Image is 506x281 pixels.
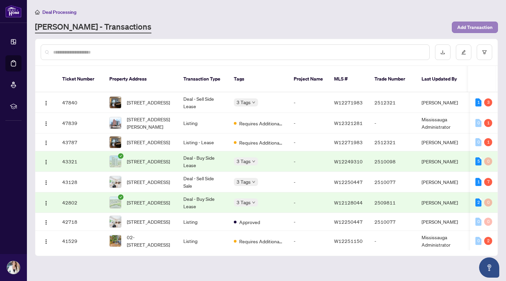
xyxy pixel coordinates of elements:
span: Requires Additional Docs [239,238,283,245]
span: 3 Tags [237,98,251,106]
span: down [252,180,255,184]
th: Property Address [104,66,178,92]
td: 2510077 [369,172,416,192]
div: 5 [475,157,481,165]
div: 7 [484,178,492,186]
td: 42718 [57,213,104,231]
td: 43321 [57,151,104,172]
td: [PERSON_NAME] [416,151,467,172]
td: 2512321 [369,133,416,151]
div: 1 [484,138,492,146]
span: [STREET_ADDRESS] [127,218,170,225]
td: 2510098 [369,151,416,172]
span: Deal Processing [42,9,76,15]
img: Logo [43,121,49,126]
span: 3 Tags [237,157,251,165]
td: - [369,113,416,133]
div: 0 [484,218,492,226]
td: Listing - Lease [178,133,228,151]
td: Listing [178,213,228,231]
span: W12250447 [334,179,363,185]
span: edit [461,50,466,55]
td: Deal - Buy Side Lease [178,192,228,213]
td: 2509811 [369,192,416,213]
button: Logo [41,177,51,187]
button: Logo [41,197,51,208]
span: W12321281 [334,120,363,126]
img: logo [5,5,22,18]
th: MLS # [329,66,369,92]
button: Add Transaction [452,22,498,33]
div: 1 [475,178,481,186]
div: 0 [475,138,481,146]
td: 43787 [57,133,104,151]
span: Add Transaction [457,22,493,33]
img: Logo [43,220,49,225]
td: [PERSON_NAME] [416,213,467,231]
img: Logo [43,239,49,244]
th: Last Updated By [416,66,467,92]
span: down [252,101,255,104]
img: Profile Icon [7,261,20,274]
td: 42802 [57,192,104,213]
th: Transaction Type [178,66,228,92]
td: 2510077 [369,213,416,231]
div: 3 [484,98,492,106]
th: Ticket Number [57,66,104,92]
img: thumbnail-img [110,176,121,188]
span: [STREET_ADDRESS] [127,178,170,186]
button: edit [456,44,471,60]
span: W12249310 [334,158,363,164]
th: Project Name [288,66,329,92]
th: Tags [228,66,288,92]
td: - [288,172,329,192]
td: 43128 [57,172,104,192]
div: 2 [484,237,492,245]
span: 02-[STREET_ADDRESS] [127,233,173,248]
td: [PERSON_NAME] [416,192,467,213]
span: Requires Additional Docs [239,139,283,146]
th: Trade Number [369,66,416,92]
span: check-circle [118,153,123,159]
td: - [288,133,329,151]
td: 47839 [57,113,104,133]
span: check-circle [118,194,123,200]
img: Logo [43,200,49,206]
div: 0 [475,237,481,245]
div: 0 [475,119,481,127]
span: [STREET_ADDRESS] [127,99,170,106]
button: Open asap [479,257,499,278]
button: Logo [41,97,51,108]
span: home [35,10,40,14]
button: filter [477,44,492,60]
span: [STREET_ADDRESS] [127,199,170,206]
img: thumbnail-img [110,216,121,227]
img: thumbnail-img [110,97,121,108]
td: [PERSON_NAME] [416,133,467,151]
td: - [288,151,329,172]
td: 41529 [57,231,104,251]
td: Listing [178,113,228,133]
img: Logo [43,159,49,165]
span: W12251150 [334,238,363,244]
div: 1 [484,119,492,127]
div: 2 [475,198,481,207]
button: Logo [41,236,51,246]
button: download [435,44,450,60]
img: thumbnail-img [110,197,121,208]
span: W12128044 [334,199,363,206]
span: down [252,160,255,163]
span: W12271983 [334,139,363,145]
td: - [288,192,329,213]
span: download [440,50,445,55]
td: Deal - Sell Side Lease [178,92,228,113]
img: Logo [43,100,49,106]
img: Logo [43,180,49,185]
span: Approved [239,218,260,226]
button: Logo [41,156,51,167]
div: 1 [475,98,481,106]
span: 3 Tags [237,178,251,186]
td: - [369,231,416,251]
td: Mississauga Administrator [416,113,467,133]
button: Logo [41,216,51,227]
